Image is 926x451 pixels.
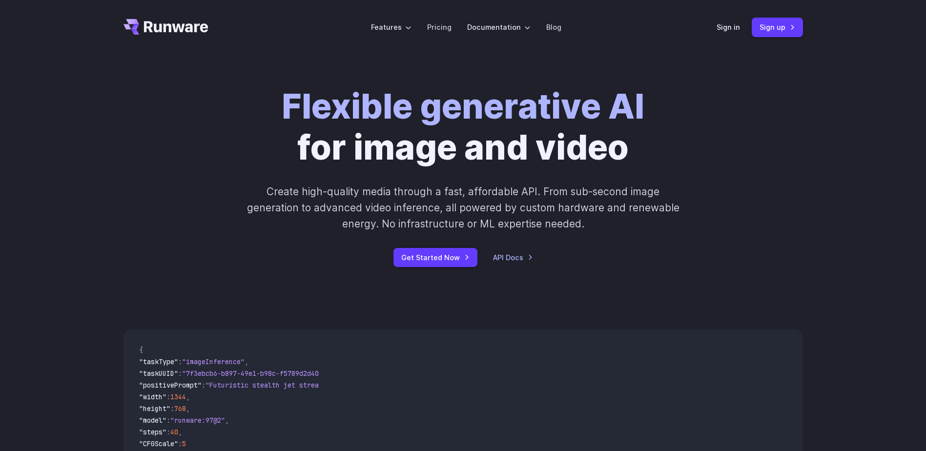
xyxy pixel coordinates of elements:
[139,369,178,378] span: "taskUUID"
[717,21,740,33] a: Sign in
[139,357,178,366] span: "taskType"
[371,21,412,33] label: Features
[202,381,206,389] span: :
[170,404,174,413] span: :
[282,85,644,127] strong: Flexible generative AI
[186,392,190,401] span: ,
[170,428,178,436] span: 40
[393,248,477,267] a: Get Started Now
[166,428,170,436] span: :
[182,369,330,378] span: "7f3ebcb6-b897-49e1-b98c-f5789d2d40d7"
[178,369,182,378] span: :
[182,357,245,366] span: "imageInference"
[186,404,190,413] span: ,
[139,381,202,389] span: "positivePrompt"
[467,21,531,33] label: Documentation
[282,86,644,168] h1: for image and video
[170,416,225,425] span: "runware:97@2"
[493,252,533,263] a: API Docs
[139,346,143,354] span: {
[139,428,166,436] span: "steps"
[246,184,680,232] p: Create high-quality media through a fast, affordable API. From sub-second image generation to adv...
[139,404,170,413] span: "height"
[139,416,166,425] span: "model"
[174,404,186,413] span: 768
[752,18,803,37] a: Sign up
[178,357,182,366] span: :
[166,392,170,401] span: :
[245,357,248,366] span: ,
[206,381,561,389] span: "Futuristic stealth jet streaking through a neon-lit cityscape with glowing purple exhaust"
[178,428,182,436] span: ,
[139,439,178,448] span: "CFGScale"
[170,392,186,401] span: 1344
[123,19,208,35] a: Go to /
[182,439,186,448] span: 5
[139,392,166,401] span: "width"
[546,21,561,33] a: Blog
[166,416,170,425] span: :
[427,21,452,33] a: Pricing
[178,439,182,448] span: :
[225,416,229,425] span: ,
